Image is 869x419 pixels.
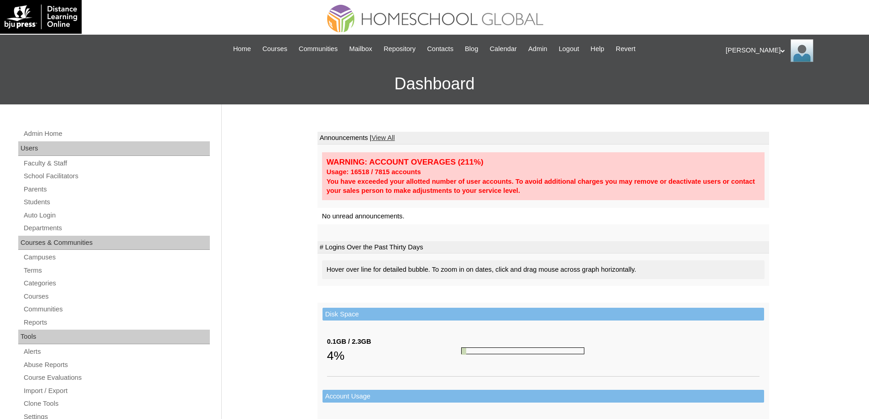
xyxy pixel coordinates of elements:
[23,317,210,328] a: Reports
[327,157,760,167] div: WARNING: ACCOUNT OVERAGES (211%)
[18,330,210,344] div: Tools
[323,308,764,321] td: Disk Space
[317,132,769,145] td: Announcements |
[229,44,255,54] a: Home
[323,390,764,403] td: Account Usage
[327,347,461,365] div: 4%
[317,208,769,225] td: No unread announcements.
[23,222,210,234] a: Departments
[791,39,813,62] img: Ariane Ebuen
[465,44,478,54] span: Blog
[591,44,604,54] span: Help
[23,197,210,208] a: Students
[616,44,635,54] span: Revert
[23,291,210,302] a: Courses
[327,168,421,176] strong: Usage: 16518 / 7815 accounts
[460,44,483,54] a: Blog
[371,134,395,141] a: View All
[559,44,579,54] span: Logout
[23,252,210,263] a: Campuses
[23,359,210,371] a: Abuse Reports
[379,44,420,54] a: Repository
[327,337,461,347] div: 0.1GB / 2.3GB
[524,44,552,54] a: Admin
[23,184,210,195] a: Parents
[611,44,640,54] a: Revert
[23,128,210,140] a: Admin Home
[485,44,521,54] a: Calendar
[294,44,343,54] a: Communities
[23,171,210,182] a: School Facilitators
[327,177,760,196] div: You have exceeded your allotted number of user accounts. To avoid additional charges you may remo...
[23,398,210,409] a: Clone Tools
[258,44,292,54] a: Courses
[23,372,210,383] a: Course Evaluations
[726,39,860,62] div: [PERSON_NAME]
[349,44,372,54] span: Mailbox
[23,304,210,315] a: Communities
[384,44,416,54] span: Repository
[344,44,377,54] a: Mailbox
[5,5,77,29] img: logo-white.png
[554,44,584,54] a: Logout
[23,265,210,276] a: Terms
[23,385,210,397] a: Import / Export
[422,44,458,54] a: Contacts
[233,44,251,54] span: Home
[23,210,210,221] a: Auto Login
[490,44,517,54] span: Calendar
[18,236,210,250] div: Courses & Communities
[5,63,864,104] h3: Dashboard
[317,241,769,254] td: # Logins Over the Past Thirty Days
[18,141,210,156] div: Users
[322,260,765,279] div: Hover over line for detailed bubble. To zoom in on dates, click and drag mouse across graph horiz...
[528,44,547,54] span: Admin
[299,44,338,54] span: Communities
[23,158,210,169] a: Faculty & Staff
[23,278,210,289] a: Categories
[427,44,453,54] span: Contacts
[586,44,609,54] a: Help
[23,346,210,357] a: Alerts
[262,44,287,54] span: Courses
